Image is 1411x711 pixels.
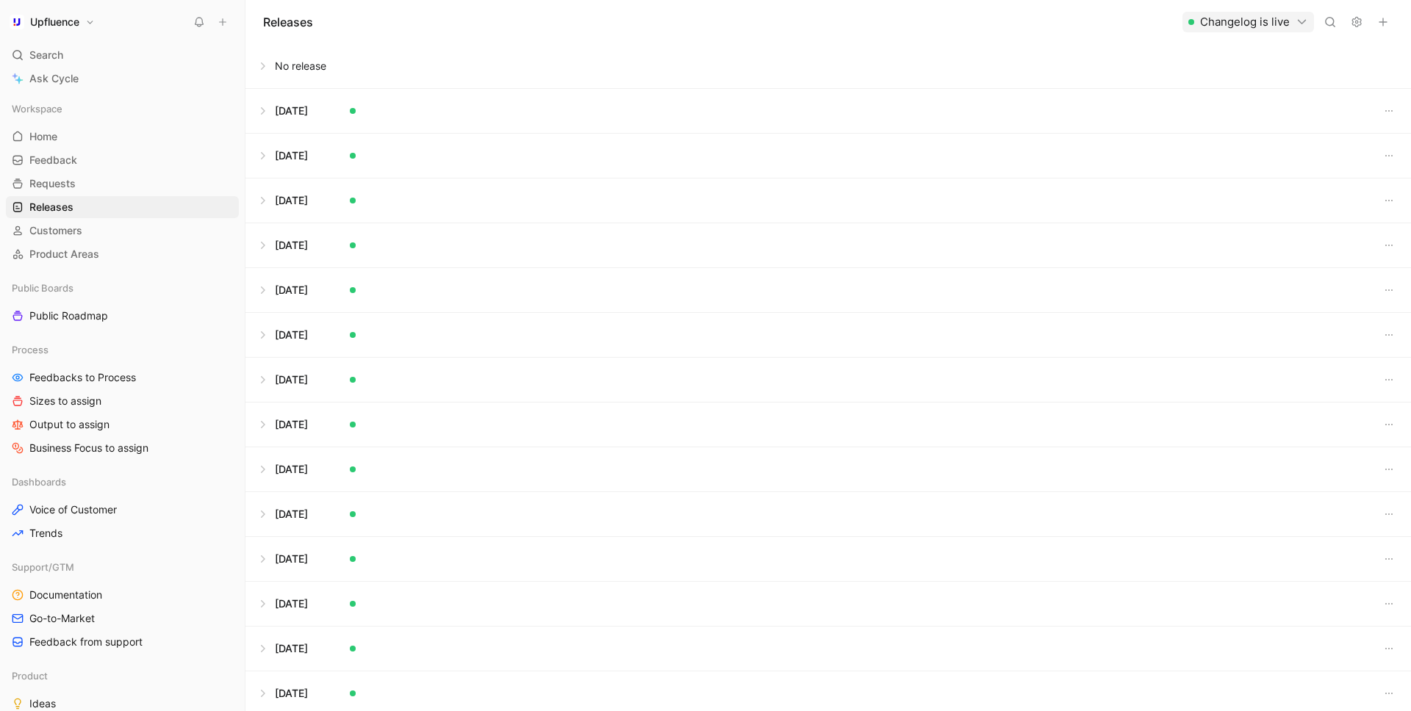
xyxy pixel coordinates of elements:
[6,173,239,195] a: Requests
[1182,12,1314,32] button: Changelog is live
[6,556,239,578] div: Support/GTM
[6,437,239,459] a: Business Focus to assign
[29,308,108,323] span: Public Roadmap
[6,277,239,327] div: Public BoardsPublic Roadmap
[29,200,73,214] span: Releases
[6,149,239,171] a: Feedback
[6,243,239,265] a: Product Areas
[29,370,136,385] span: Feedbacks to Process
[6,390,239,412] a: Sizes to assign
[6,44,239,66] div: Search
[6,584,239,606] a: Documentation
[29,153,77,167] span: Feedback
[29,176,76,191] span: Requests
[29,129,57,144] span: Home
[29,588,102,602] span: Documentation
[6,305,239,327] a: Public Roadmap
[6,68,239,90] a: Ask Cycle
[29,46,63,64] span: Search
[6,339,239,361] div: Process
[263,13,313,31] h1: Releases
[12,281,73,295] span: Public Boards
[12,342,49,357] span: Process
[29,611,95,626] span: Go-to-Market
[6,631,239,653] a: Feedback from support
[29,526,62,541] span: Trends
[30,15,79,29] h1: Upfluence
[12,101,62,116] span: Workspace
[10,15,24,29] img: Upfluence
[29,502,117,517] span: Voice of Customer
[29,247,99,261] span: Product Areas
[6,471,239,544] div: DashboardsVoice of CustomerTrends
[12,474,66,489] span: Dashboards
[12,668,48,683] span: Product
[6,277,239,299] div: Public Boards
[29,635,143,649] span: Feedback from support
[29,696,56,711] span: Ideas
[29,394,101,408] span: Sizes to assign
[6,665,239,687] div: Product
[6,522,239,544] a: Trends
[12,560,74,574] span: Support/GTM
[6,196,239,218] a: Releases
[6,367,239,389] a: Feedbacks to Process
[29,441,148,455] span: Business Focus to assign
[29,70,79,87] span: Ask Cycle
[6,556,239,653] div: Support/GTMDocumentationGo-to-MarketFeedback from support
[29,417,109,432] span: Output to assign
[6,471,239,493] div: Dashboards
[29,223,82,238] span: Customers
[6,12,98,32] button: UpfluenceUpfluence
[6,98,239,120] div: Workspace
[6,607,239,629] a: Go-to-Market
[6,220,239,242] a: Customers
[6,499,239,521] a: Voice of Customer
[6,339,239,459] div: ProcessFeedbacks to ProcessSizes to assignOutput to assignBusiness Focus to assign
[6,126,239,148] a: Home
[6,414,239,436] a: Output to assign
